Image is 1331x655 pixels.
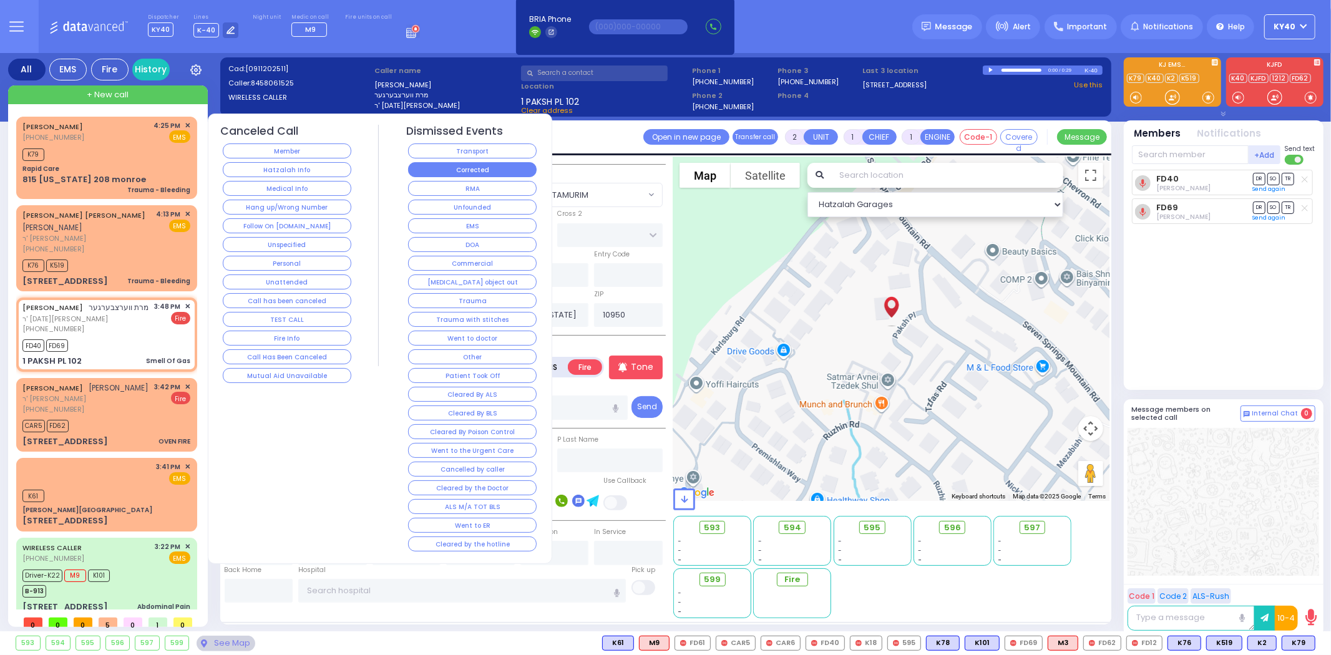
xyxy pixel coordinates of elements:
div: K18 [850,636,882,651]
div: 597 [135,636,159,650]
span: - [678,598,682,607]
button: Other [408,349,537,364]
button: [MEDICAL_DATA] object out [408,274,537,289]
a: 1212 [1270,74,1289,83]
div: K-40 [1085,65,1103,75]
span: - [998,536,1002,546]
a: [PERSON_NAME] [PERSON_NAME] [22,210,145,220]
a: K40 [1229,74,1247,83]
span: - [918,546,922,555]
button: Hang up/Wrong Number [223,200,351,215]
span: 0 [1301,408,1312,419]
span: FD62 [47,420,69,432]
img: Logo [49,19,132,34]
input: Search a contact [521,65,668,81]
button: Members [1134,127,1181,141]
span: - [678,546,682,555]
img: red-radio-icon.svg [1010,640,1017,646]
label: Back Home [225,565,262,575]
button: CHIEF [862,129,897,145]
div: 595 [887,636,921,651]
div: K78 [926,636,960,651]
img: red-radio-icon.svg [721,640,728,646]
span: SO [1267,201,1280,213]
span: DR [1253,201,1265,213]
input: Search member [1132,145,1249,164]
label: מרת ווערצבערגער [374,90,517,100]
div: / [1059,63,1061,77]
span: [PHONE_NUMBER] [22,553,84,563]
span: Fire [171,312,190,324]
div: [PERSON_NAME][GEOGRAPHIC_DATA] [22,505,152,515]
span: ✕ [185,541,190,552]
span: ✕ [185,301,190,312]
span: Fire [784,573,800,586]
span: ✕ [185,382,190,392]
img: red-radio-icon.svg [1089,640,1095,646]
span: Jacob Friedman [1156,183,1211,193]
img: red-radio-icon.svg [680,640,686,646]
span: ר' [PERSON_NAME] [22,394,149,404]
div: K519 [1206,636,1242,651]
label: Caller name [374,65,517,76]
div: Fire [91,59,129,80]
a: Use this [1074,80,1103,90]
button: Cleared By Poison Control [408,424,537,439]
a: Open this area in Google Maps (opens a new window) [676,485,718,501]
a: [PERSON_NAME] [22,122,83,132]
span: 0 [173,618,192,627]
div: K101 [965,636,1000,651]
label: [PERSON_NAME] [374,80,517,90]
label: Pick up [631,565,655,575]
label: KJ EMS... [1124,62,1221,70]
span: - [838,536,842,546]
span: KY40 [1274,21,1296,32]
button: ALS M/A TOT BLS [408,499,537,514]
span: B-913 [22,585,46,598]
span: K-40 [193,23,219,37]
span: Alert [1013,21,1031,32]
div: See map [197,636,255,651]
span: 3:41 PM [157,462,181,472]
span: EMS [169,130,190,143]
div: BLS [1168,636,1201,651]
img: red-radio-icon.svg [811,640,817,646]
div: OVEN FIRE [158,437,190,446]
span: [PHONE_NUMBER] [22,324,84,334]
div: 594 [46,636,71,650]
span: מרת ווערצבערגער [89,302,149,313]
label: [PHONE_NUMBER] [692,102,754,111]
a: FD62 [1290,74,1311,83]
span: EMS [169,472,190,485]
span: K519 [46,260,68,272]
span: 595 [864,522,881,534]
div: 815 [US_STATE] 208 monroe [22,173,146,186]
button: Follow On [DOMAIN_NAME] [223,218,351,233]
button: Went to the Urgent Care [408,443,537,458]
button: Cleared By BLS [408,405,537,420]
button: Fire Info [223,331,351,346]
button: Send [631,396,663,418]
div: K2 [1247,636,1277,651]
span: SO [1267,173,1280,185]
span: Driver-K22 [22,570,62,582]
span: M9 [305,24,316,34]
div: FD61 [675,636,711,651]
button: Internal Chat 0 [1241,405,1315,422]
div: FD69 [1005,636,1043,651]
label: Caller: [228,78,371,89]
a: K40 [1146,74,1164,83]
button: 10-4 [1275,606,1298,631]
span: Message [935,21,973,33]
label: Entry Code [594,250,630,260]
button: EMS [408,218,537,233]
span: - [678,536,682,546]
span: [PHONE_NUMBER] [22,404,84,414]
p: Tone [631,361,653,374]
label: Medic on call [291,14,331,21]
div: [STREET_ADDRESS] [22,515,108,527]
label: ZIP [594,289,603,299]
span: Important [1067,21,1107,32]
span: ATZEI TAMURIM [521,183,645,206]
label: ר' [DATE][PERSON_NAME] [374,100,517,111]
